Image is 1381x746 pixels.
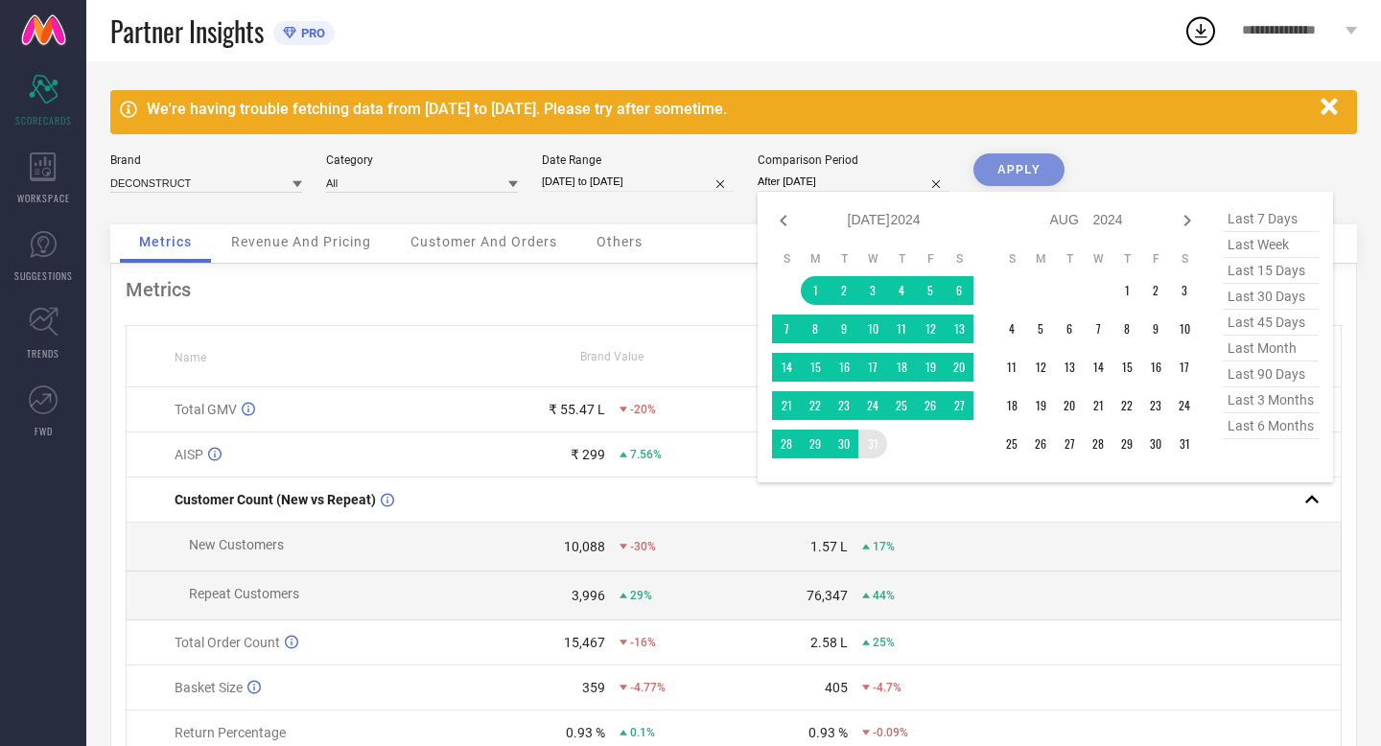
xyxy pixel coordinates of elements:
[1026,391,1055,420] td: Mon Aug 19 2024
[35,424,53,438] span: FWD
[1223,413,1319,439] span: last 6 months
[1183,13,1218,48] div: Open download list
[1170,353,1199,382] td: Sat Aug 17 2024
[772,353,801,382] td: Sun Jul 14 2024
[810,635,848,650] div: 2.58 L
[566,725,605,740] div: 0.93 %
[1170,276,1199,305] td: Sat Aug 03 2024
[916,315,945,343] td: Fri Jul 12 2024
[810,539,848,554] div: 1.57 L
[997,430,1026,458] td: Sun Aug 25 2024
[758,153,949,167] div: Comparison Period
[549,402,605,417] div: ₹ 55.47 L
[758,172,949,192] input: Select comparison period
[825,680,848,695] div: 405
[1170,430,1199,458] td: Sat Aug 31 2024
[410,234,557,249] span: Customer And Orders
[801,391,830,420] td: Mon Jul 22 2024
[858,430,887,458] td: Wed Jul 31 2024
[873,540,895,553] span: 17%
[571,447,605,462] div: ₹ 299
[858,251,887,267] th: Wednesday
[1026,315,1055,343] td: Mon Aug 05 2024
[189,586,299,601] span: Repeat Customers
[110,12,264,51] span: Partner Insights
[887,251,916,267] th: Thursday
[1055,391,1084,420] td: Tue Aug 20 2024
[175,447,203,462] span: AISP
[630,726,655,739] span: 0.1%
[858,276,887,305] td: Wed Jul 03 2024
[126,278,1342,301] div: Metrics
[997,315,1026,343] td: Sun Aug 04 2024
[1223,387,1319,413] span: last 3 months
[630,403,656,416] span: -20%
[772,430,801,458] td: Sun Jul 28 2024
[1084,391,1112,420] td: Wed Aug 21 2024
[175,680,243,695] span: Basket Size
[296,26,325,40] span: PRO
[1141,353,1170,382] td: Fri Aug 16 2024
[945,251,973,267] th: Saturday
[1026,353,1055,382] td: Mon Aug 12 2024
[1055,315,1084,343] td: Tue Aug 06 2024
[542,172,734,192] input: Select date range
[807,588,848,603] div: 76,347
[887,391,916,420] td: Thu Jul 25 2024
[1141,430,1170,458] td: Fri Aug 30 2024
[1141,391,1170,420] td: Fri Aug 23 2024
[175,402,237,417] span: Total GMV
[830,353,858,382] td: Tue Jul 16 2024
[1170,391,1199,420] td: Sat Aug 24 2024
[873,681,901,694] span: -4.7%
[1055,251,1084,267] th: Tuesday
[1112,276,1141,305] td: Thu Aug 01 2024
[27,346,59,361] span: TRENDS
[830,251,858,267] th: Tuesday
[630,540,656,553] span: -30%
[772,391,801,420] td: Sun Jul 21 2024
[1170,251,1199,267] th: Saturday
[582,680,605,695] div: 359
[597,234,643,249] span: Others
[945,315,973,343] td: Sat Jul 13 2024
[1223,258,1319,284] span: last 15 days
[1223,310,1319,336] span: last 45 days
[147,100,1311,118] div: We're having trouble fetching data from [DATE] to [DATE]. Please try after sometime.
[1176,209,1199,232] div: Next month
[564,539,605,554] div: 10,088
[830,276,858,305] td: Tue Jul 02 2024
[564,635,605,650] div: 15,467
[14,268,73,283] span: SUGGESTIONS
[1112,251,1141,267] th: Thursday
[1223,206,1319,232] span: last 7 days
[997,353,1026,382] td: Sun Aug 11 2024
[175,492,376,507] span: Customer Count (New vs Repeat)
[175,725,286,740] span: Return Percentage
[830,391,858,420] td: Tue Jul 23 2024
[1223,232,1319,258] span: last week
[17,191,70,205] span: WORKSPACE
[1055,353,1084,382] td: Tue Aug 13 2024
[1084,315,1112,343] td: Wed Aug 07 2024
[1223,336,1319,361] span: last month
[630,681,666,694] span: -4.77%
[630,636,656,649] span: -16%
[1141,315,1170,343] td: Fri Aug 09 2024
[542,153,734,167] div: Date Range
[997,251,1026,267] th: Sunday
[801,276,830,305] td: Mon Jul 01 2024
[1112,391,1141,420] td: Thu Aug 22 2024
[772,315,801,343] td: Sun Jul 07 2024
[580,350,644,363] span: Brand Value
[916,276,945,305] td: Fri Jul 05 2024
[801,315,830,343] td: Mon Jul 08 2024
[858,391,887,420] td: Wed Jul 24 2024
[945,353,973,382] td: Sat Jul 20 2024
[830,315,858,343] td: Tue Jul 09 2024
[830,430,858,458] td: Tue Jul 30 2024
[1112,430,1141,458] td: Thu Aug 29 2024
[630,589,652,602] span: 29%
[772,251,801,267] th: Sunday
[1112,315,1141,343] td: Thu Aug 08 2024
